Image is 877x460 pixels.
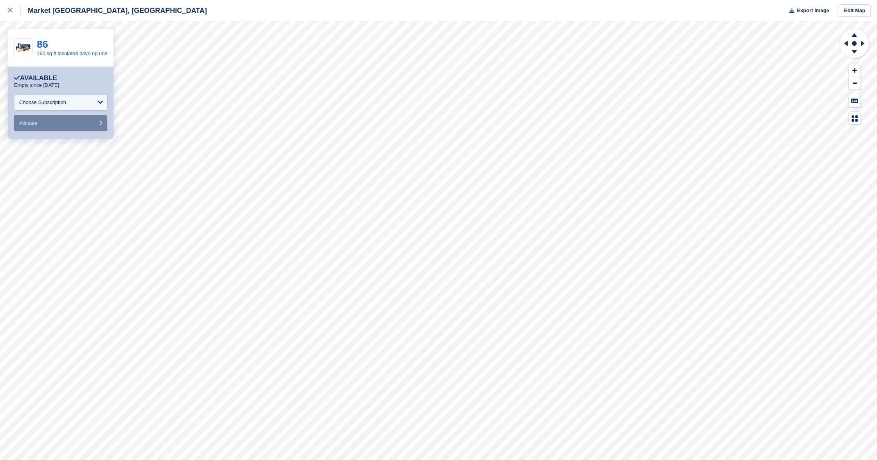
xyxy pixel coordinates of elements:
[849,112,861,125] button: Map Legend
[19,99,66,106] div: Choose Subscription
[14,41,32,55] img: 20-ft-container.jpg
[14,82,59,88] p: Empty since [DATE]
[849,64,861,77] button: Zoom In
[785,4,829,17] button: Export Image
[37,38,48,50] a: 86
[21,6,207,15] div: Market [GEOGRAPHIC_DATA], [GEOGRAPHIC_DATA]
[37,50,107,56] a: 160 sq ft insulated drive up unit
[849,77,861,90] button: Zoom Out
[849,94,861,107] button: Keyboard Shortcuts
[14,74,57,82] div: Available
[19,120,37,126] span: Allocate
[14,115,107,131] button: Allocate
[797,7,829,14] span: Export Image
[839,4,871,17] a: Edit Map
